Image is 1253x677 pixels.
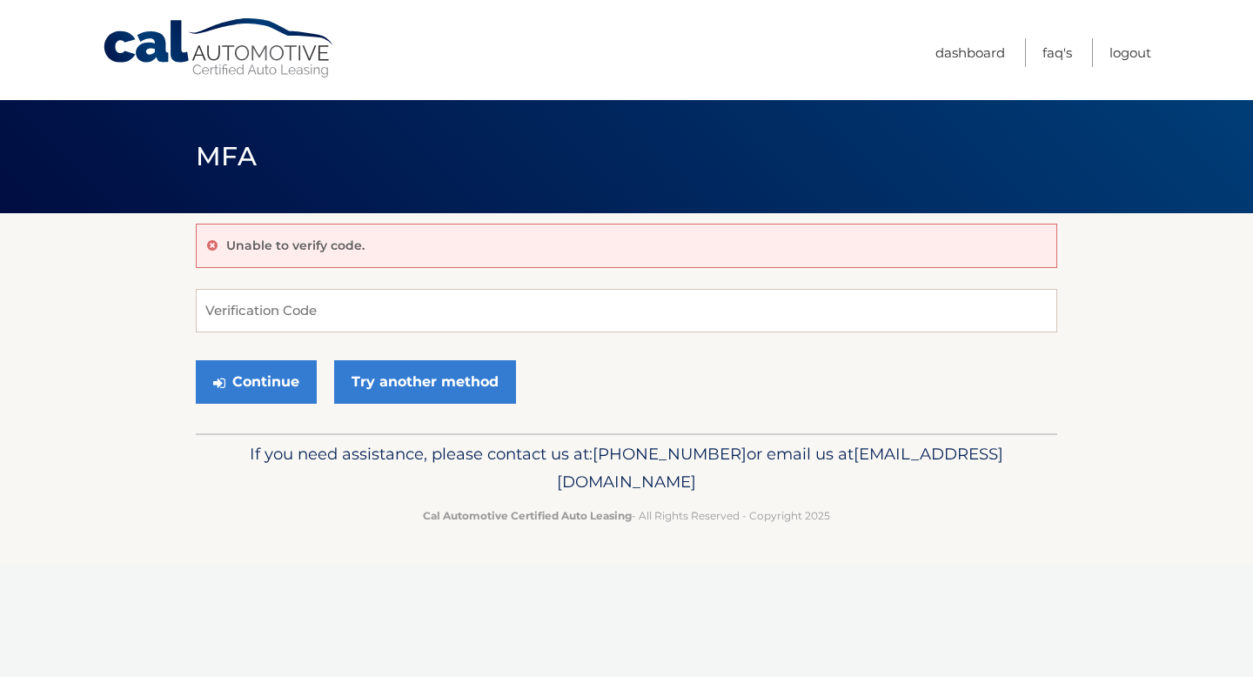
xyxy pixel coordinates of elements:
a: Cal Automotive [102,17,337,79]
a: Logout [1109,38,1151,67]
a: Dashboard [935,38,1005,67]
a: FAQ's [1042,38,1072,67]
p: Unable to verify code. [226,238,365,253]
span: [PHONE_NUMBER] [593,444,747,464]
strong: Cal Automotive Certified Auto Leasing [423,509,632,522]
span: [EMAIL_ADDRESS][DOMAIN_NAME] [557,444,1003,492]
p: If you need assistance, please contact us at: or email us at [207,440,1046,496]
span: MFA [196,140,257,172]
input: Verification Code [196,289,1057,332]
button: Continue [196,360,317,404]
p: - All Rights Reserved - Copyright 2025 [207,506,1046,525]
a: Try another method [334,360,516,404]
